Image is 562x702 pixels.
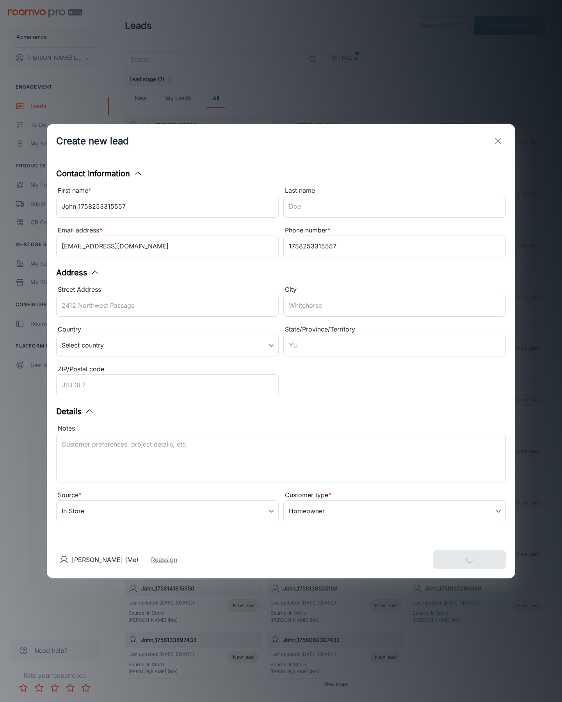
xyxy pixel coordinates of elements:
[56,424,506,434] div: Notes
[56,335,279,356] div: Select country
[283,490,506,500] div: Customer type
[56,186,279,196] div: First name
[283,295,506,317] input: Whitehorse
[283,236,506,257] input: +1 439-123-4567
[56,500,279,522] div: In Store
[56,490,279,500] div: Source
[56,364,279,374] div: ZIP/Postal code
[56,374,279,396] input: J1U 3L7
[56,267,100,278] button: Address
[56,236,279,257] input: myname@example.com
[283,324,506,335] div: State/Province/Territory
[56,225,279,236] div: Email address
[490,133,506,149] button: exit
[56,168,142,179] button: Contact Information
[283,500,506,522] div: Homeowner
[56,324,279,335] div: Country
[283,196,506,218] input: Doe
[72,555,139,564] p: [PERSON_NAME] (Me)
[56,406,94,417] button: Details
[56,285,279,295] div: Street Address
[151,555,177,564] button: Reassign
[56,196,279,218] input: John
[56,134,129,148] h1: Create new lead
[283,225,506,236] div: Phone number
[56,295,279,317] input: 2412 Northwest Passage
[283,186,506,196] div: Last name
[283,285,506,295] div: City
[283,335,506,356] input: YU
